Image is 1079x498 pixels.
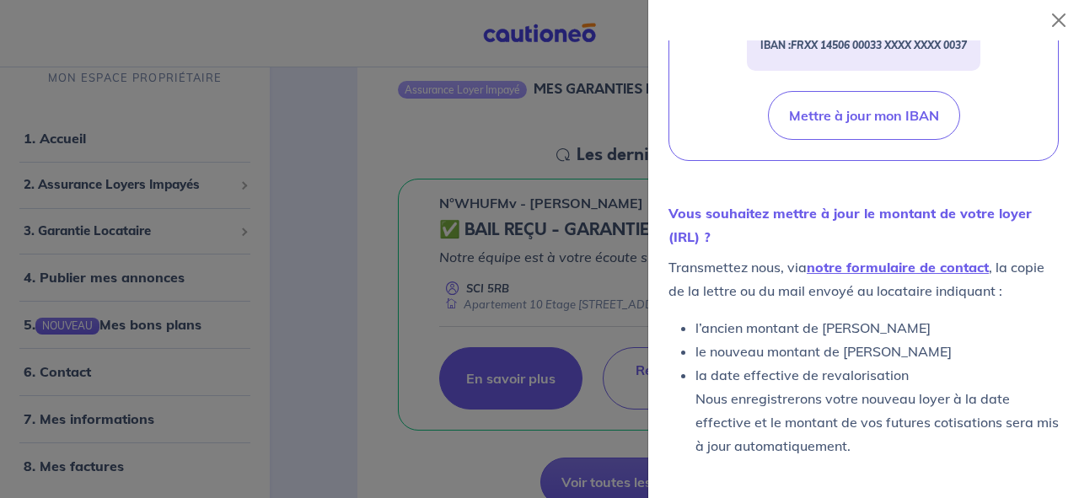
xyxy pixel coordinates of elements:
[668,205,1032,245] strong: Vous souhaitez mettre à jour le montant de votre loyer (IRL) ?
[695,340,1059,363] li: le nouveau montant de [PERSON_NAME]
[1045,7,1072,34] button: Close
[668,255,1059,303] p: Transmettez nous, via , la copie de la lettre ou du mail envoyé au locataire indiquant :
[695,316,1059,340] li: l’ancien montant de [PERSON_NAME]
[768,91,960,140] button: Mettre à jour mon IBAN
[695,363,1059,458] li: la date effective de revalorisation Nous enregistrerons votre nouveau loyer à la date effective e...
[807,259,989,276] a: notre formulaire de contact
[791,39,967,51] em: FRXX 14506 00033 XXXX XXXX 0037
[760,39,967,51] strong: IBAN :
